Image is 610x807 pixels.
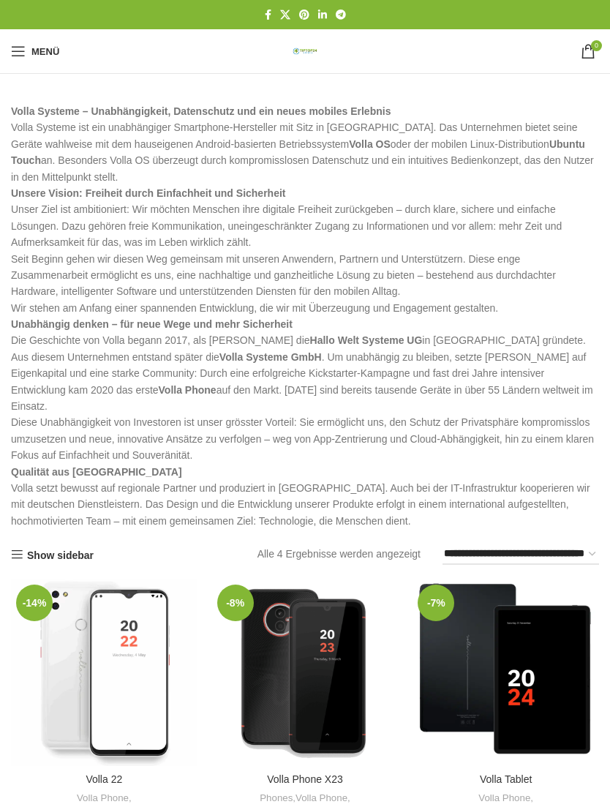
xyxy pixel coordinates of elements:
[219,351,322,363] strong: Volla Systeme GmbH
[212,579,399,766] a: Volla Phone X23
[159,384,216,396] strong: Volla Phone
[287,45,323,56] a: Logo der Website
[11,549,94,561] a: Show sidebar
[77,792,129,806] a: Volla Phone
[31,47,59,56] span: Menü
[418,585,454,621] span: -7%
[331,5,350,25] a: Telegram Social Link
[4,37,67,66] a: Mobiles Menü öffnen
[11,466,182,478] strong: Qualität aus [GEOGRAPHIC_DATA]
[573,37,603,66] a: 0
[217,585,254,621] span: -8%
[11,579,197,766] a: Volla 22
[314,5,331,25] a: LinkedIn Social Link
[295,5,314,25] a: Pinterest Social Link
[11,318,293,330] strong: Unabhängig denken – für neue Wege und mehr Sicherheit
[295,792,347,806] a: Volla Phone
[16,585,53,621] span: -14%
[260,792,293,806] a: Phones
[591,40,602,51] span: 0
[86,773,122,785] a: Volla 22
[413,579,599,766] a: Volla Tablet
[267,773,343,785] a: Volla Phone X23
[11,105,391,117] strong: Volla Systeme – Unabhängigkeit, Datenschutz und ein neues mobiles Erlebnis
[310,334,423,346] strong: Hallo Welt Systeme UG
[11,103,599,529] p: Volla Systeme ist ein unabhängiger Smartphone-Hersteller mit Sitz in [GEOGRAPHIC_DATA]. Das Unter...
[443,544,599,565] select: Shop-Reihenfolge
[257,546,421,562] p: Alle 4 Ergebnisse werden angezeigt
[349,138,391,150] strong: Volla OS
[480,773,532,785] a: Volla Tablet
[276,5,295,25] a: X Social Link
[11,187,285,199] strong: Unsere Vision: Freiheit durch Einfachheit und Sicherheit
[478,792,530,806] a: Volla Phone
[260,5,276,25] a: Facebook Social Link
[212,579,399,766] img: Volla Phone X23 ohne Google
[11,579,197,766] img: Volla Phone 22 das Datenschutz Natel
[413,579,599,766] img: Volla Tablet mit Volla os oder Ubuntu touch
